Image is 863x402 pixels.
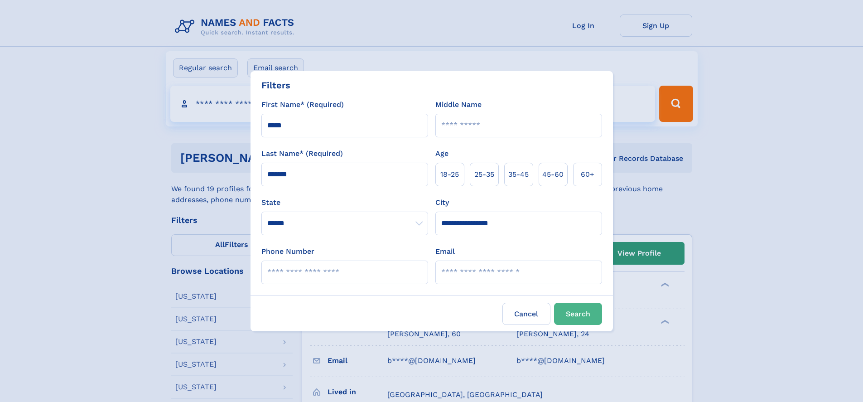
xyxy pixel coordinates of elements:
span: 45‑60 [542,169,564,180]
label: State [261,197,428,208]
button: Search [554,303,602,325]
label: First Name* (Required) [261,99,344,110]
div: Filters [261,78,290,92]
label: City [435,197,449,208]
span: 60+ [581,169,594,180]
span: 25‑35 [474,169,494,180]
label: Email [435,246,455,257]
span: 18‑25 [440,169,459,180]
label: Middle Name [435,99,482,110]
span: 35‑45 [508,169,529,180]
label: Age [435,148,448,159]
label: Cancel [502,303,550,325]
label: Phone Number [261,246,314,257]
label: Last Name* (Required) [261,148,343,159]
